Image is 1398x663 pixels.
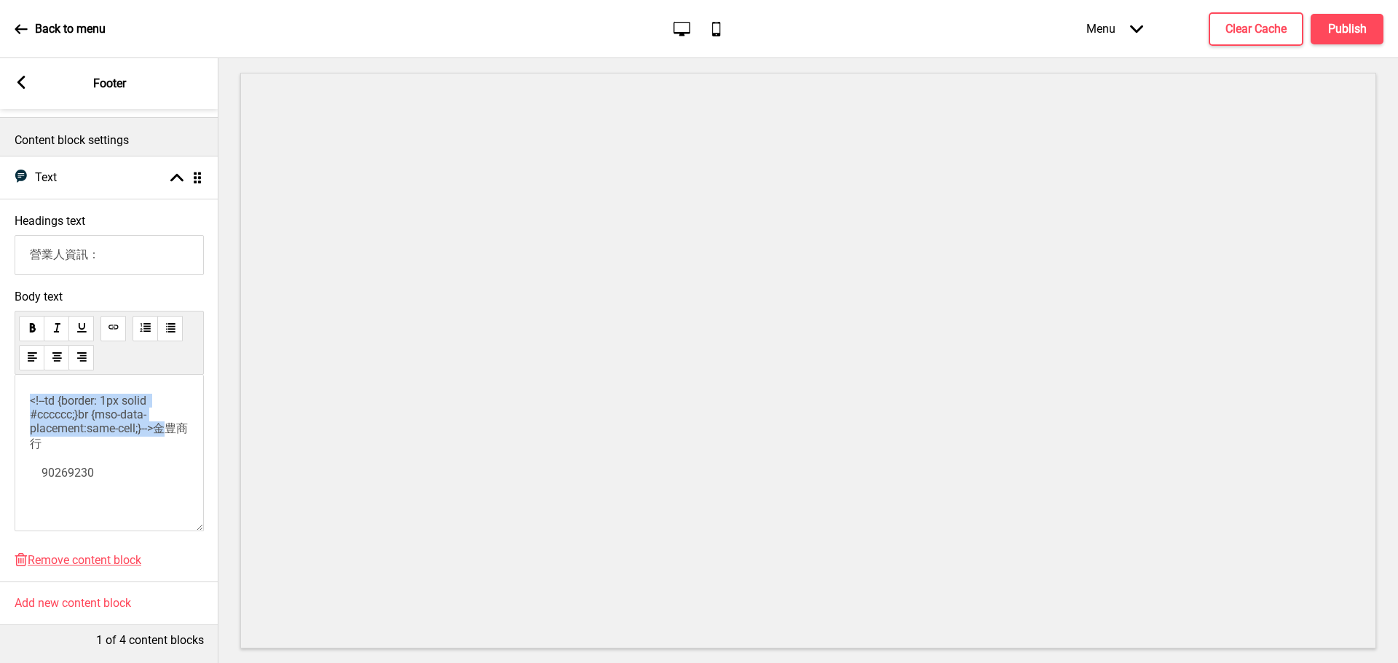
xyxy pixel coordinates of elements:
[44,316,69,341] button: italic
[15,214,85,228] label: Headings text
[15,132,204,148] p: Content block settings
[30,394,188,480] span: <!--td {border: 1px solid #cccccc;}br {mso-data-placement:same-cell;}-->金豊商行 90269230
[28,553,141,567] span: Remove content block
[15,290,204,303] span: Body text
[96,632,204,648] p: 1 of 4 content blocks
[133,316,158,341] button: orderedList
[1072,7,1158,50] div: Menu
[68,316,94,341] button: underline
[1209,12,1303,46] button: Clear Cache
[68,345,94,370] button: alignRight
[100,316,126,341] button: link
[35,170,57,186] h4: Text
[35,21,106,37] p: Back to menu
[1225,21,1287,37] h4: Clear Cache
[44,345,69,370] button: alignCenter
[19,316,44,341] button: bold
[93,76,126,92] p: Footer
[157,316,183,341] button: unorderedList
[1328,21,1367,37] h4: Publish
[19,345,44,370] button: alignLeft
[15,9,106,49] a: Back to menu
[1311,14,1383,44] button: Publish
[15,595,131,611] h4: Add new content block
